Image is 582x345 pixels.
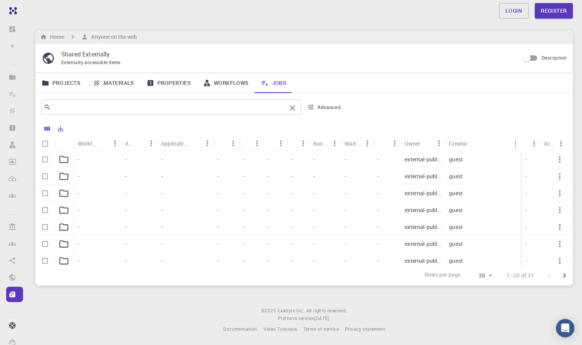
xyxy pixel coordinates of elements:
[125,172,127,180] p: -
[97,137,109,149] button: Sort
[345,240,346,248] p: -
[125,189,127,197] p: -
[424,271,462,280] p: Rows per page:
[291,257,292,265] p: -
[516,136,540,151] div: Status
[377,223,379,231] p: -
[525,257,527,265] p: -
[286,102,299,114] button: Clear
[61,59,121,65] span: Externally accessible items
[217,223,219,231] p: -
[223,326,257,332] span: Documentation
[261,307,277,315] span: © 2025
[377,172,379,180] p: -
[22,290,23,299] p: Shared externally
[555,138,567,150] button: Menu
[374,136,401,151] div: Created
[217,257,219,265] p: -
[405,223,441,231] p: external-public
[223,325,257,333] a: Documentation
[377,156,379,163] p: -
[22,321,23,330] p: Documentation
[303,325,339,333] a: Terms of service
[287,136,309,151] div: Cores
[243,257,245,265] p: -
[78,240,79,248] p: -
[465,270,494,281] div: 20
[341,136,374,151] div: Wait Time
[449,156,463,163] p: guest
[449,257,463,265] p: guest
[109,137,121,149] button: Menu
[217,172,219,180] p: -
[557,268,572,283] button: Go to next page
[314,315,330,321] span: [DATE] .
[291,206,292,214] p: -
[38,33,138,41] nav: breadcrumb
[267,240,268,248] p: -
[291,240,292,248] p: -
[47,33,64,41] h6: Home
[291,223,292,231] p: -
[499,3,529,18] a: Login
[74,136,121,151] div: Workflow Name
[125,206,127,214] p: -
[449,206,463,214] p: guest
[243,206,245,214] p: -
[544,136,555,151] div: Actions
[54,123,67,135] button: Export
[267,223,268,231] p: -
[445,136,522,151] div: Creator
[243,172,245,180] p: -
[303,326,339,332] span: Terms of service
[345,325,385,333] a: Privacy statement
[377,189,379,197] p: -
[201,137,213,149] button: Menu
[313,156,315,163] p: -
[78,257,79,265] p: -
[277,307,304,315] a: Exabyte Inc.
[133,137,145,149] button: Sort
[377,137,390,149] button: Sort
[535,3,573,18] a: Register
[542,55,567,61] span: Description
[377,257,379,265] p: -
[507,272,534,279] p: 1–20 of 33
[377,206,379,214] p: -
[405,172,441,180] p: external-public
[449,136,467,151] div: Creator
[525,189,527,197] p: -
[306,307,347,315] span: All rights reserved.
[291,156,292,163] p: -
[278,315,314,322] span: Platform version
[267,257,268,265] p: -
[161,189,163,197] p: -
[125,136,133,151] div: Application
[405,257,441,265] p: external-public
[540,136,567,151] div: Actions
[263,136,287,151] div: Nodes
[345,326,385,332] span: Privacy statement
[313,172,315,180] p: -
[525,156,527,163] p: -
[217,206,219,214] p: -
[345,172,346,180] p: -
[140,73,197,93] a: Properties
[161,240,163,248] p: -
[433,137,445,149] button: Menu
[405,189,441,197] p: external-public
[78,206,79,214] p: -
[243,189,245,197] p: -
[291,189,292,197] p: -
[6,7,17,15] img: logo
[243,223,245,231] p: -
[556,319,574,337] div: Open Intercom Messenger
[55,136,74,151] div: Icon
[78,189,79,197] p: -
[525,240,527,248] p: -
[78,223,79,231] p: -
[217,240,219,248] p: -
[161,257,163,265] p: -
[255,73,292,93] a: Jobs
[313,257,315,265] p: -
